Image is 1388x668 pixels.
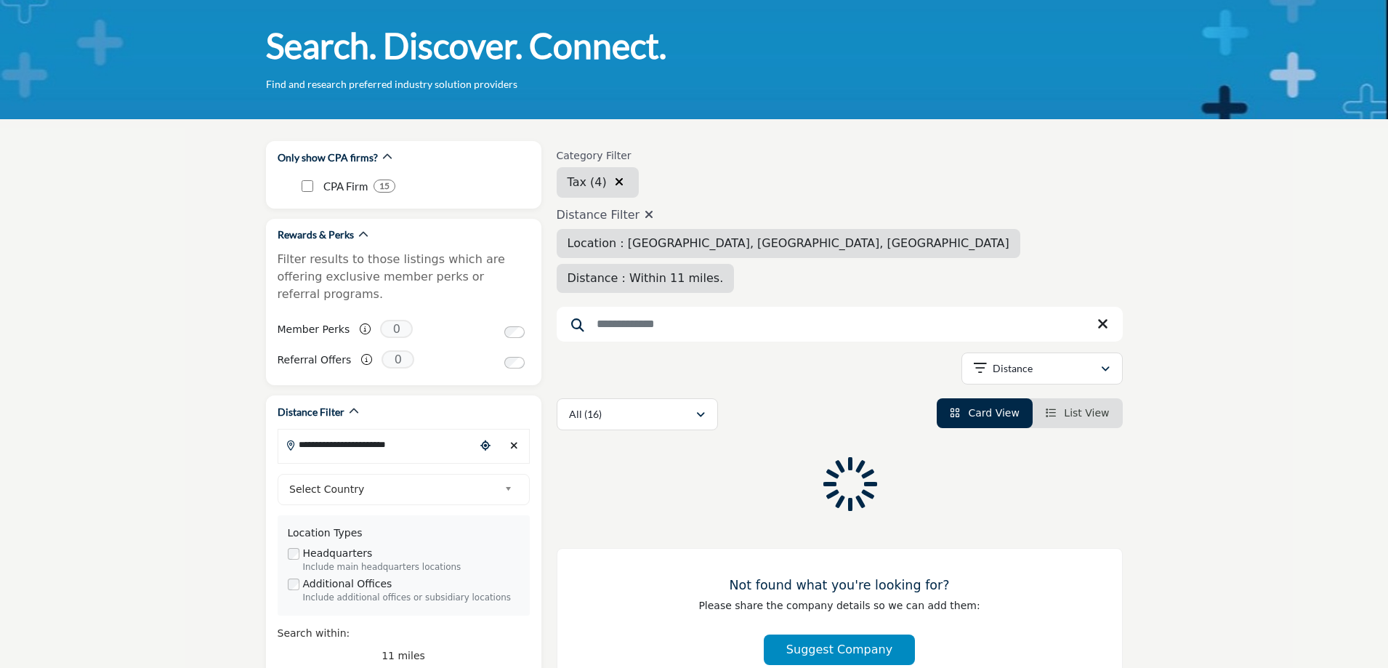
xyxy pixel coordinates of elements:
input: Switch to Member Perks [504,326,525,338]
p: Find and research preferred industry solution providers [266,77,517,92]
div: Choose your current location [475,430,496,462]
button: All (16) [557,398,718,430]
h3: Not found what you're looking for? [586,578,1093,593]
input: Search Keyword [557,307,1123,342]
p: All (16) [569,407,602,422]
div: Search within: [278,626,530,641]
span: 11 miles [382,650,425,661]
h1: Search. Discover. Connect. [266,23,666,68]
h6: Category Filter [557,150,639,162]
label: Additional Offices [303,576,392,592]
div: Include additional offices or subsidiary locations [303,592,520,605]
span: Location : [GEOGRAPHIC_DATA], [GEOGRAPHIC_DATA], [GEOGRAPHIC_DATA] [568,236,1009,250]
div: Location Types [288,526,520,541]
button: Distance [961,353,1123,385]
input: Search Location [278,430,475,459]
li: List View [1033,398,1123,428]
span: Suggest Company [786,643,892,656]
span: Please share the company details so we can add them: [698,600,980,611]
h2: Rewards & Perks [278,228,354,242]
p: Distance [993,361,1033,376]
div: 15 Results For CPA Firm [374,180,395,193]
input: Switch to Referral Offers [504,357,525,369]
a: View List [1046,407,1110,419]
label: Headquarters [303,546,373,561]
h4: Distance Filter [557,208,1123,222]
div: Include main headquarters locations [303,561,520,574]
button: Suggest Company [764,635,915,665]
label: Referral Offers [278,347,352,373]
h2: Distance Filter [278,405,344,419]
span: Card View [968,407,1019,419]
b: 15 [379,181,390,191]
li: Card View [937,398,1033,428]
p: CPA Firm: CPA Firm [323,178,368,195]
span: Select Country [289,480,499,498]
label: Member Perks [278,317,350,342]
span: Distance : Within 11 miles. [568,271,724,285]
input: CPA Firm checkbox [302,180,313,192]
span: 0 [382,350,414,369]
p: Filter results to those listings which are offering exclusive member perks or referral programs. [278,251,530,303]
div: Clear search location [504,430,525,462]
span: Tax (4) [568,175,607,189]
span: 0 [380,320,413,338]
span: List View [1064,407,1109,419]
h2: Only show CPA firms? [278,150,378,165]
a: View Card [950,407,1020,419]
